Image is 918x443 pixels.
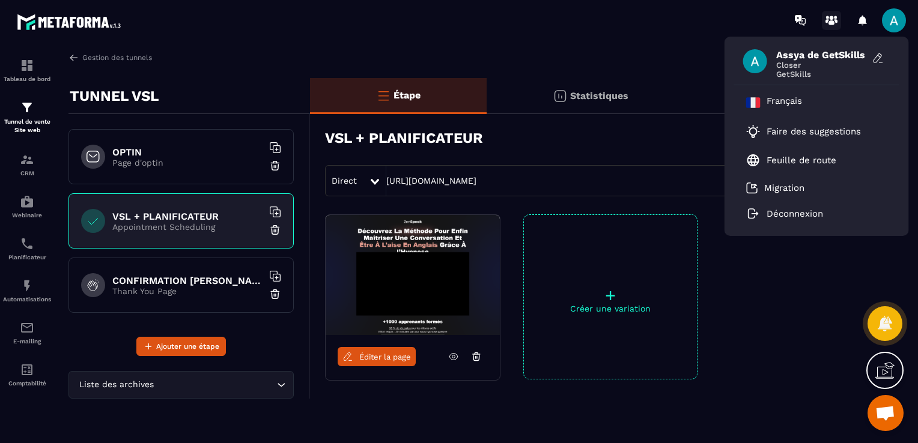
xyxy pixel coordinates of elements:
[17,11,125,33] img: logo
[359,352,411,361] span: Éditer la page
[332,176,357,185] span: Direct
[767,155,836,166] p: Feuille de route
[3,380,51,387] p: Comptabilité
[20,237,34,251] img: scheduler
[386,176,476,185] a: [URL][DOMAIN_NAME]
[3,91,51,143] a: formationformationTunnel de vente Site web
[3,312,51,354] a: emailemailE-mailing
[776,61,866,70] span: Closer
[3,338,51,345] p: E-mailing
[136,337,226,356] button: Ajouter une étape
[20,100,34,115] img: formation
[68,52,79,63] img: arrow
[112,211,263,222] h6: VSL + PLANIFICATEUR
[156,340,219,352] span: Ajouter une étape
[3,76,51,82] p: Tableau de bord
[68,52,152,63] a: Gestion des tunnels
[524,304,697,313] p: Créer une variation
[112,146,263,158] h6: OPTIN
[70,84,159,108] p: TUNNEL VSL
[112,275,263,286] h6: CONFIRMATION [PERSON_NAME]
[376,88,391,103] img: bars-o.4a397970.svg
[3,354,51,396] a: accountantaccountantComptabilité
[3,118,51,134] p: Tunnel de vente Site web
[767,95,802,110] p: Français
[3,228,51,270] a: schedulerschedulerPlanificateur
[868,395,904,431] div: Ouvrir le chat
[3,170,51,176] p: CRM
[394,89,421,101] p: Étape
[776,49,866,61] span: Assya de GetSkills
[776,70,866,79] span: GetSkills
[524,287,697,304] p: +
[20,194,34,209] img: automations
[570,90,628,101] p: Statistiques
[112,286,263,296] p: Thank You Page
[3,270,51,312] a: automationsautomationsAutomatisations
[68,371,294,399] div: Search for option
[553,89,567,103] img: stats.20deebd0.svg
[325,130,483,146] h3: VSL + PLANIFICATEUR
[3,254,51,261] p: Planificateur
[269,224,281,236] img: trash
[269,160,281,172] img: trash
[76,378,156,391] span: Liste des archives
[746,153,836,167] a: Feuille de route
[20,279,34,293] img: automations
[3,185,51,228] a: automationsautomationsWebinaire
[112,158,263,167] p: Page d'optin
[326,215,500,335] img: image
[767,208,823,219] p: Déconnexion
[3,212,51,218] p: Webinaire
[269,288,281,300] img: trash
[764,182,804,193] p: Migration
[156,378,274,391] input: Search for option
[20,152,34,167] img: formation
[3,296,51,303] p: Automatisations
[3,49,51,91] a: formationformationTableau de bord
[338,347,416,366] a: Éditer la page
[746,182,804,194] a: Migration
[767,126,861,137] p: Faire des suggestions
[20,363,34,377] img: accountant
[20,321,34,335] img: email
[112,222,263,232] p: Appointment Scheduling
[746,124,872,139] a: Faire des suggestions
[3,143,51,185] a: formationformationCRM
[20,58,34,73] img: formation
